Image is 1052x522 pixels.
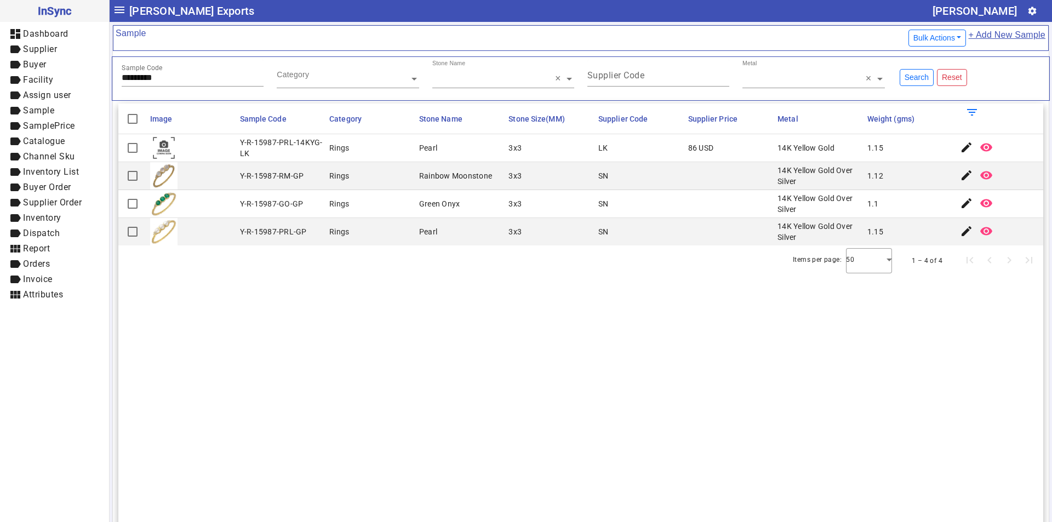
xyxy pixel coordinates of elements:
span: Sample Code [240,114,287,123]
div: SN [598,226,609,237]
div: 14K Yellow Gold [777,142,834,153]
mat-label: Supplier Code [587,70,645,81]
span: [PERSON_NAME] Exports [129,2,254,20]
div: 1.15 [867,226,883,237]
div: Items per page: [793,254,842,265]
mat-icon: label [9,43,22,56]
div: Y-R-15987-PRL-14KYG-LK [240,137,323,159]
div: Rainbow Moonstone [419,170,492,181]
span: Facility [23,74,53,85]
mat-icon: remove_red_eye [980,141,993,154]
mat-icon: label [9,150,22,163]
mat-icon: label [9,181,22,194]
div: Rings [329,198,349,209]
span: Inventory List [23,167,79,177]
span: Report [23,243,50,254]
mat-icon: label [9,58,22,71]
div: Y-R-15987-GO-GP [240,198,304,209]
div: LK [598,142,608,153]
span: Category [329,114,362,123]
div: 1.12 [867,170,883,181]
div: 1 – 4 of 4 [912,255,942,266]
span: Image [150,114,173,123]
div: 1.15 [867,142,883,153]
div: 14K Yellow Gold Over Silver [777,165,861,187]
mat-icon: label [9,104,22,117]
span: Buyer [23,59,47,70]
span: Assign user [23,90,71,100]
div: Y-R-15987-RM-GP [240,170,304,181]
div: Y-R-15987-PRL-GP [240,226,307,237]
mat-icon: view_module [9,242,22,255]
mat-icon: label [9,227,22,240]
span: Supplier [23,44,57,54]
img: 092aa515-b889-421d-877b-c45ba82c4ae3 [150,162,178,190]
mat-icon: settings [1027,6,1037,16]
span: Stone Size(MM) [508,114,564,123]
span: SamplePrice [23,121,75,131]
button: Bulk Actions [908,30,967,47]
button: Search [900,69,934,86]
span: Clear all [555,73,564,84]
mat-icon: label [9,165,22,179]
div: 14K Yellow Gold Over Silver [777,221,861,243]
span: Orders [23,259,50,269]
mat-icon: remove_red_eye [980,169,993,182]
span: Inventory [23,213,61,223]
mat-icon: dashboard [9,27,22,41]
div: Pearl [419,226,437,237]
div: SN [598,198,609,209]
div: 86 USD [688,142,714,153]
mat-icon: view_module [9,288,22,301]
span: Supplier Order [23,197,82,208]
span: Weight (gms) [867,114,914,123]
span: Buyer Order [23,182,71,192]
span: Supplier Code [598,114,648,123]
mat-icon: label [9,196,22,209]
div: Pearl [419,142,437,153]
span: Catalogue [23,136,65,146]
div: Rings [329,170,349,181]
div: 1.1 [867,198,879,209]
mat-icon: label [9,211,22,225]
a: + Add New Sample [968,28,1046,48]
mat-icon: filter_list [965,106,979,119]
span: Attributes [23,289,63,300]
mat-label: Sample Code [122,64,163,72]
span: Sample [23,105,54,116]
span: Clear all [866,73,875,84]
div: Rings [329,226,349,237]
mat-icon: label [9,257,22,271]
span: Metal [777,114,798,123]
span: Stone Name [419,114,462,123]
mat-icon: label [9,273,22,286]
mat-icon: remove_red_eye [980,225,993,238]
div: 3x3 [508,226,522,237]
div: Category [277,69,309,80]
span: Supplier Price [688,114,737,123]
mat-icon: menu [113,3,126,16]
mat-icon: edit [960,197,973,210]
div: 3x3 [508,142,522,153]
mat-card-header: Sample [113,25,1049,51]
img: 13d43093-d496-4cb2-86b6-bbbcb91a3223 [150,190,178,217]
img: comingsoon.png [150,134,178,162]
div: Green Onyx [419,198,460,209]
span: Invoice [23,274,53,284]
mat-icon: edit [960,225,973,238]
mat-icon: label [9,135,22,148]
mat-icon: edit [960,141,973,154]
mat-icon: label [9,73,22,87]
mat-icon: remove_red_eye [980,197,993,210]
div: SN [598,170,609,181]
div: 3x3 [508,170,522,181]
mat-icon: edit [960,169,973,182]
button: Reset [937,69,967,86]
mat-icon: label [9,89,22,102]
div: 14K Yellow Gold Over Silver [777,193,861,215]
div: [PERSON_NAME] [933,2,1017,20]
span: Channel Sku [23,151,75,162]
div: Rings [329,142,349,153]
span: InSync [9,2,100,20]
span: Dashboard [23,28,68,39]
